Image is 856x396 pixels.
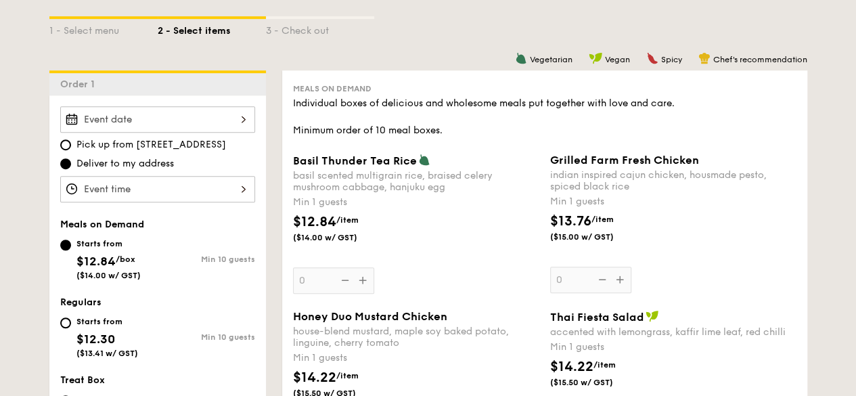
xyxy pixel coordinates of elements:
[591,215,614,224] span: /item
[76,332,115,347] span: $12.30
[293,97,796,137] div: Individual boxes of delicious and wholesome meals put together with love and care. Minimum order ...
[158,255,255,264] div: Min 10 guests
[336,215,359,225] span: /item
[293,196,539,209] div: Min 1 guests
[76,238,141,249] div: Starts from
[60,374,105,386] span: Treat Box
[550,232,642,242] span: ($15.00 w/ GST)
[550,326,796,338] div: accented with lemongrass, kaffir lime leaf, red chilli
[293,310,447,323] span: Honey Duo Mustard Chicken
[593,360,616,370] span: /item
[116,255,135,264] span: /box
[60,219,144,230] span: Meals on Demand
[76,349,138,358] span: ($13.41 w/ GST)
[293,154,417,167] span: Basil Thunder Tea Rice
[550,359,593,375] span: $14.22
[515,52,527,64] img: icon-vegetarian.fe4039eb.svg
[550,213,591,229] span: $13.76
[713,55,807,64] span: Chef's recommendation
[60,139,71,150] input: Pick up from [STREET_ADDRESS]
[158,332,255,342] div: Min 10 guests
[76,254,116,269] span: $12.84
[550,195,796,208] div: Min 1 guests
[158,19,266,38] div: 2 - Select items
[661,55,682,64] span: Spicy
[646,310,659,322] img: icon-vegan.f8ff3823.svg
[76,271,141,280] span: ($14.00 w/ GST)
[293,84,371,93] span: Meals on Demand
[60,240,71,250] input: Starts from$12.84/box($14.00 w/ GST)Min 10 guests
[293,214,336,230] span: $12.84
[293,351,539,365] div: Min 1 guests
[605,55,630,64] span: Vegan
[293,326,539,349] div: house-blend mustard, maple soy baked potato, linguine, cherry tomato
[530,55,572,64] span: Vegetarian
[550,311,644,324] span: Thai Fiesta Salad
[550,154,699,167] span: Grilled Farm Fresh Chicken
[60,158,71,169] input: Deliver to my address
[60,176,255,202] input: Event time
[76,316,138,327] div: Starts from
[76,138,226,152] span: Pick up from [STREET_ADDRESS]
[76,157,174,171] span: Deliver to my address
[60,79,100,90] span: Order 1
[293,232,385,243] span: ($14.00 w/ GST)
[293,370,336,386] span: $14.22
[550,340,796,354] div: Min 1 guests
[293,170,539,193] div: basil scented multigrain rice, braised celery mushroom cabbage, hanjuku egg
[550,169,796,192] div: indian inspired cajun chicken, housmade pesto, spiced black rice
[60,106,255,133] input: Event date
[418,154,430,166] img: icon-vegetarian.fe4039eb.svg
[60,317,71,328] input: Starts from$12.30($13.41 w/ GST)Min 10 guests
[60,296,102,308] span: Regulars
[49,19,158,38] div: 1 - Select menu
[646,52,658,64] img: icon-spicy.37a8142b.svg
[698,52,711,64] img: icon-chef-hat.a58ddaea.svg
[589,52,602,64] img: icon-vegan.f8ff3823.svg
[550,377,642,388] span: ($15.50 w/ GST)
[266,19,374,38] div: 3 - Check out
[336,371,359,380] span: /item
